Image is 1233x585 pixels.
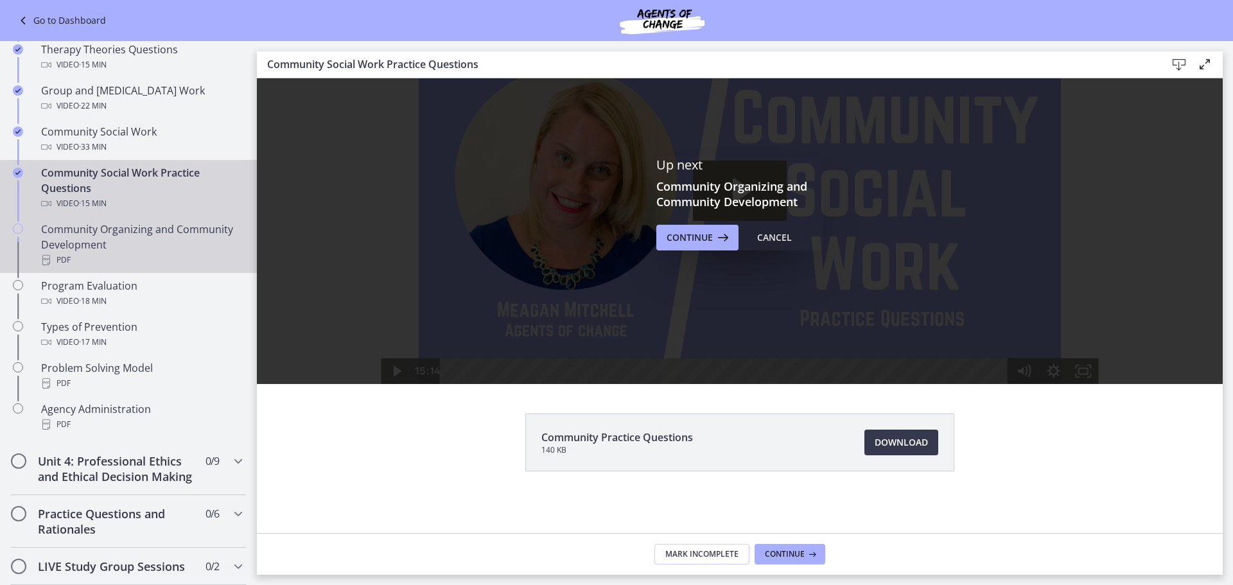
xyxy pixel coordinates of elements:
[541,445,693,455] span: 140 KB
[41,124,241,155] div: Community Social Work
[656,157,823,173] p: Up next
[13,85,23,96] i: Completed
[15,13,106,28] a: Go to Dashboard
[79,139,107,155] span: · 33 min
[41,278,241,309] div: Program Evaluation
[875,435,928,450] span: Download
[41,139,241,155] div: Video
[41,293,241,309] div: Video
[38,559,195,574] h2: LIVE Study Group Sessions
[41,83,241,114] div: Group and [MEDICAL_DATA] Work
[41,319,241,350] div: Types of Prevention
[41,165,241,211] div: Community Social Work Practice Questions
[585,5,739,36] img: Agents of Change
[79,293,107,309] span: · 18 min
[41,252,241,268] div: PDF
[79,335,107,350] span: · 17 min
[765,549,805,559] span: Continue
[812,335,842,361] button: Fullscreen
[124,335,154,361] button: Play Video
[79,57,107,73] span: · 15 min
[541,430,693,445] span: Community Practice Questions
[757,230,792,245] div: Cancel
[755,544,825,564] button: Continue
[13,44,23,55] i: Completed
[41,360,241,391] div: Problem Solving Model
[38,506,195,537] h2: Practice Questions and Rationales
[41,401,241,432] div: Agency Administration
[654,544,749,564] button: Mark Incomplete
[665,549,739,559] span: Mark Incomplete
[205,453,219,469] span: 0 / 9
[41,98,241,114] div: Video
[752,335,782,361] button: Mute
[656,225,739,250] button: Continue
[41,42,241,73] div: Therapy Theories Questions
[41,222,241,268] div: Community Organizing and Community Development
[13,127,23,137] i: Completed
[13,168,23,178] i: Completed
[267,57,1146,72] h3: Community Social Work Practice Questions
[41,335,241,350] div: Video
[41,376,241,391] div: PDF
[194,335,744,361] div: Playbar
[41,196,241,211] div: Video
[38,453,195,484] h2: Unit 4: Professional Ethics and Ethical Decision Making
[79,98,107,114] span: · 22 min
[79,196,107,211] span: · 15 min
[436,137,529,197] button: Play Video: cbe5sb9t4o1cl02sigug.mp4
[656,179,823,209] h3: Community Organizing and Community Development
[667,230,713,245] span: Continue
[41,417,241,432] div: PDF
[747,225,802,250] button: Cancel
[782,335,812,361] button: Show settings menu
[41,57,241,73] div: Video
[864,430,938,455] a: Download
[205,506,219,521] span: 0 / 6
[205,559,219,574] span: 0 / 2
